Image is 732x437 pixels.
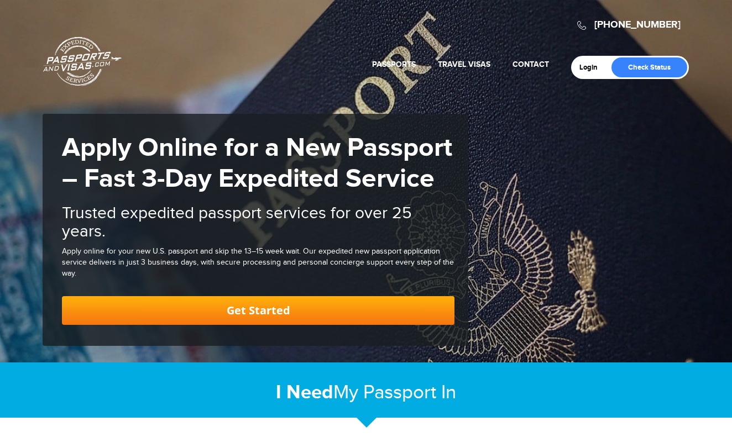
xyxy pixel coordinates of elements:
[611,57,687,77] a: Check Status
[62,246,454,280] div: Apply online for your new U.S. passport and skip the 13–15 week wait. Our expedited new passport ...
[513,60,549,69] a: Contact
[62,296,454,325] a: Get Started
[363,381,456,404] span: Passport In
[438,60,490,69] a: Travel Visas
[62,132,452,195] strong: Apply Online for a New Passport – Fast 3-Day Expedited Service
[372,60,416,69] a: Passports
[276,381,333,404] strong: I Need
[43,381,689,404] h2: My
[43,36,122,86] a: Passports & [DOMAIN_NAME]
[579,63,605,72] a: Login
[62,204,454,241] h2: Trusted expedited passport services for over 25 years.
[594,19,681,31] a: [PHONE_NUMBER]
